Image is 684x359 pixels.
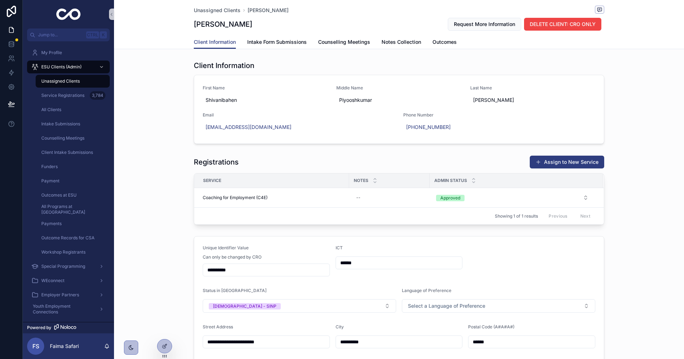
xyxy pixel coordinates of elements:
span: Request More Information [454,21,515,28]
span: Middle Name [336,85,461,91]
span: All Programs at [GEOGRAPHIC_DATA] [41,204,103,215]
button: Select Button [402,299,595,313]
div: Approved [440,195,460,201]
span: Jump to... [38,32,83,38]
span: Service [203,178,221,183]
button: Select Button [203,299,396,313]
span: Outcomes [432,38,457,46]
span: Funders [41,164,58,170]
a: All Clients [36,103,110,116]
a: Client Information [194,36,236,49]
span: Intake Form Submissions [247,38,307,46]
span: Street Address [203,324,233,329]
a: Outcome Records for CSA [36,231,110,244]
span: Language of Preference [402,288,451,293]
span: ESU Clients (Admin) [41,64,82,70]
span: ICT [336,245,343,250]
a: Workshop Registrants [36,246,110,259]
span: All Clients [41,107,61,113]
a: Payment [36,175,110,187]
div: 3,784 [90,91,105,100]
img: App logo [56,9,81,20]
button: Assign to New Service [530,156,604,168]
a: -- [353,192,425,203]
a: Notes Collection [382,36,421,50]
a: Outcomes [432,36,457,50]
button: Request More Information [448,18,521,31]
span: Admin Status [434,178,467,183]
span: Counselling Meetings [318,38,370,46]
a: Client Intake Submissions [36,146,110,159]
span: FS [32,342,39,350]
span: Special Programming [41,264,85,269]
a: Unassigned Clients [36,75,110,88]
a: First NameShivanibahenMiddle NamePiyooshkumarLast Name[PERSON_NAME]Email[EMAIL_ADDRESS][DOMAIN_NA... [194,75,604,144]
a: Coaching for Employment (C4E) [203,195,345,201]
a: Powered by [23,322,114,333]
a: Select Button [430,191,595,204]
span: Employer Partners [41,292,79,298]
h1: Client Information [194,61,254,71]
span: Email [203,112,395,118]
span: Counselling Meetings [41,135,84,141]
span: Youth Employment Connections [33,303,93,315]
a: Outcomes at ESU [36,189,110,202]
div: scrollable content [23,41,114,322]
span: Outcomes at ESU [41,192,77,198]
span: Outcome Records for CSA [41,235,94,241]
span: Powered by [27,325,51,331]
span: Status in [GEOGRAPHIC_DATA] [203,288,266,293]
span: Payments [41,221,62,227]
p: Faima Safari [50,343,79,350]
span: Client Information [194,38,236,46]
span: Intake Submissions [41,121,80,127]
a: Special Programming [27,260,110,273]
span: Select a Language of Preference [408,302,485,309]
h1: Registrations [194,157,239,167]
span: Coaching for Employment (C4E) [203,195,268,201]
div: [DEMOGRAPHIC_DATA] - SINP [213,303,276,309]
span: WEconnect [41,278,64,283]
span: Service Registrations [41,93,84,98]
span: Notes Collection [382,38,421,46]
span: Postal Code (A#A#A#) [468,324,514,329]
span: Workshop Registrants [41,249,85,255]
a: All Programs at [GEOGRAPHIC_DATA] [36,203,110,216]
span: Payment [41,178,59,184]
a: [PERSON_NAME] [248,7,289,14]
span: My Profile [41,50,62,56]
a: Intake Form Submissions [247,36,307,50]
a: Payments [36,217,110,230]
a: ESU Clients (Admin) [27,61,110,73]
span: K [100,32,106,38]
span: Ctrl [86,31,99,38]
span: City [336,324,344,329]
span: Unique Identifier Value [203,245,249,250]
span: Notes [354,178,368,183]
span: Can only be changed by CRO [203,254,261,260]
span: Unassigned Clients [41,78,80,84]
span: Client Intake Submissions [41,150,93,155]
a: Unassigned Clients [194,7,240,14]
a: [PHONE_NUMBER] [406,124,451,131]
h1: [PERSON_NAME] [194,19,252,29]
a: Funders [36,160,110,173]
span: Showing 1 of 1 results [495,213,538,219]
button: Select Button [430,191,594,204]
div: -- [356,195,361,201]
a: Counselling Meetings [36,132,110,145]
a: Intake Submissions [36,118,110,130]
span: Last Name [470,85,595,91]
a: [EMAIL_ADDRESS][DOMAIN_NAME] [206,124,291,131]
span: Piyooshkumar [339,97,458,104]
a: Youth Employment Connections [27,303,110,316]
a: Service Registrations3,784 [36,89,110,102]
button: DELETE CLIENT: CRO ONLY [524,18,601,31]
a: Employer Partners [27,288,110,301]
span: DELETE CLIENT: CRO ONLY [530,21,596,28]
span: [PERSON_NAME] [473,97,592,104]
span: Shivanibahen [206,97,325,104]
